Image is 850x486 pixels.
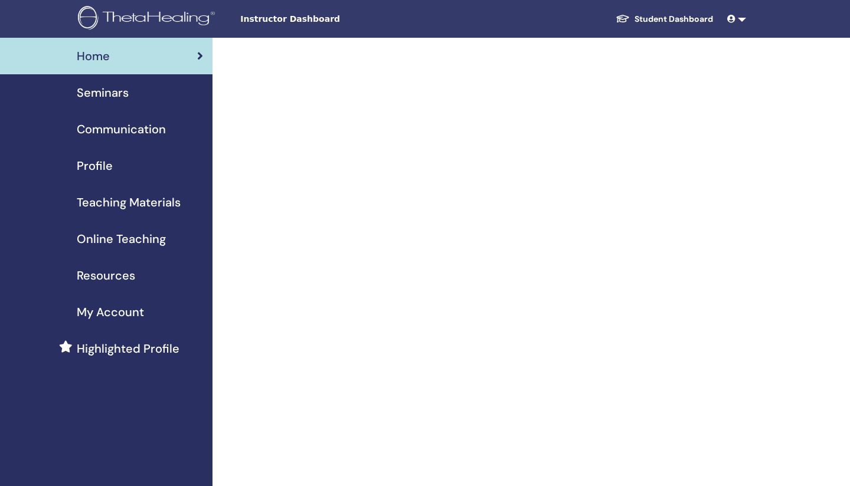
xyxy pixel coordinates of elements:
[78,6,219,32] img: logo.png
[77,120,166,138] span: Communication
[77,157,113,175] span: Profile
[616,14,630,24] img: graduation-cap-white.svg
[606,8,722,30] a: Student Dashboard
[77,303,144,321] span: My Account
[77,193,181,211] span: Teaching Materials
[77,47,110,65] span: Home
[77,84,129,101] span: Seminars
[240,13,417,25] span: Instructor Dashboard
[77,230,166,248] span: Online Teaching
[77,267,135,284] span: Resources
[77,340,179,357] span: Highlighted Profile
